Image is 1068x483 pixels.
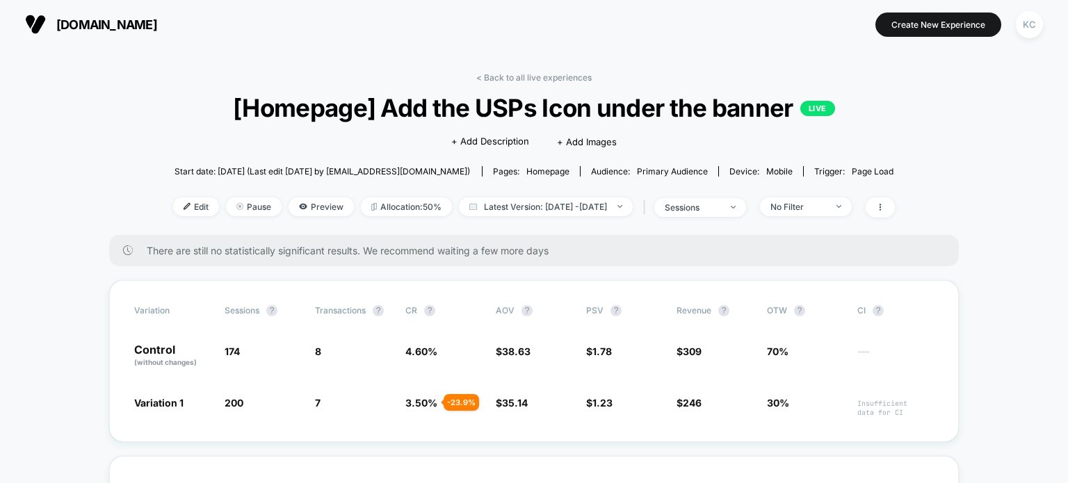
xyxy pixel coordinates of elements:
[134,305,211,316] span: Variation
[25,14,46,35] img: Visually logo
[502,397,528,409] span: 35.14
[226,197,282,216] span: Pause
[225,345,240,357] span: 174
[405,397,437,409] span: 3.50 %
[800,101,835,116] p: LIVE
[591,166,708,177] div: Audience:
[405,345,437,357] span: 4.60 %
[665,202,720,213] div: sessions
[371,203,377,211] img: rebalance
[496,305,515,316] span: AOV
[173,197,219,216] span: Edit
[496,397,528,409] span: $
[493,166,569,177] div: Pages:
[373,305,384,316] button: ?
[496,345,531,357] span: $
[794,305,805,316] button: ?
[766,166,793,177] span: mobile
[184,203,191,210] img: edit
[557,136,617,147] span: + Add Images
[586,305,604,316] span: PSV
[683,397,702,409] span: 246
[21,13,161,35] button: [DOMAIN_NAME]
[424,305,435,316] button: ?
[459,197,633,216] span: Latest Version: [DATE] - [DATE]
[315,345,321,357] span: 8
[718,305,729,316] button: ?
[1012,10,1047,39] button: KC
[592,397,613,409] span: 1.23
[134,344,211,368] p: Control
[770,202,826,212] div: No Filter
[814,166,893,177] div: Trigger:
[526,166,569,177] span: homepage
[315,397,321,409] span: 7
[225,305,259,316] span: Sessions
[502,345,531,357] span: 38.63
[134,358,197,366] span: (without changes)
[451,135,529,149] span: + Add Description
[767,305,843,316] span: OTW
[361,197,452,216] span: Allocation: 50%
[289,197,354,216] span: Preview
[56,17,157,32] span: [DOMAIN_NAME]
[836,205,841,208] img: end
[767,345,788,357] span: 70%
[857,305,934,316] span: CI
[677,397,702,409] span: $
[873,305,884,316] button: ?
[476,72,592,83] a: < Back to all live experiences
[147,245,931,256] span: There are still no statistically significant results. We recommend waiting a few more days
[1016,11,1043,38] div: KC
[405,305,417,316] span: CR
[236,203,243,210] img: end
[225,397,243,409] span: 200
[469,203,477,210] img: calendar
[857,347,934,368] span: ---
[857,399,934,417] span: Insufficient data for CI
[134,397,184,409] span: Variation 1
[767,397,789,409] span: 30%
[592,345,612,357] span: 1.78
[677,305,711,316] span: Revenue
[444,394,479,411] div: - 23.9 %
[175,166,470,177] span: Start date: [DATE] (Last edit [DATE] by [EMAIL_ADDRESS][DOMAIN_NAME])
[683,345,702,357] span: 309
[731,206,736,208] img: end
[586,397,613,409] span: $
[640,197,654,218] span: |
[718,166,803,177] span: Device:
[852,166,893,177] span: Page Load
[875,13,1001,37] button: Create New Experience
[315,305,366,316] span: Transactions
[637,166,708,177] span: Primary Audience
[586,345,612,357] span: $
[209,93,859,122] span: [Homepage] Add the USPs Icon under the banner
[610,305,622,316] button: ?
[617,205,622,208] img: end
[677,345,702,357] span: $
[266,305,277,316] button: ?
[521,305,533,316] button: ?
